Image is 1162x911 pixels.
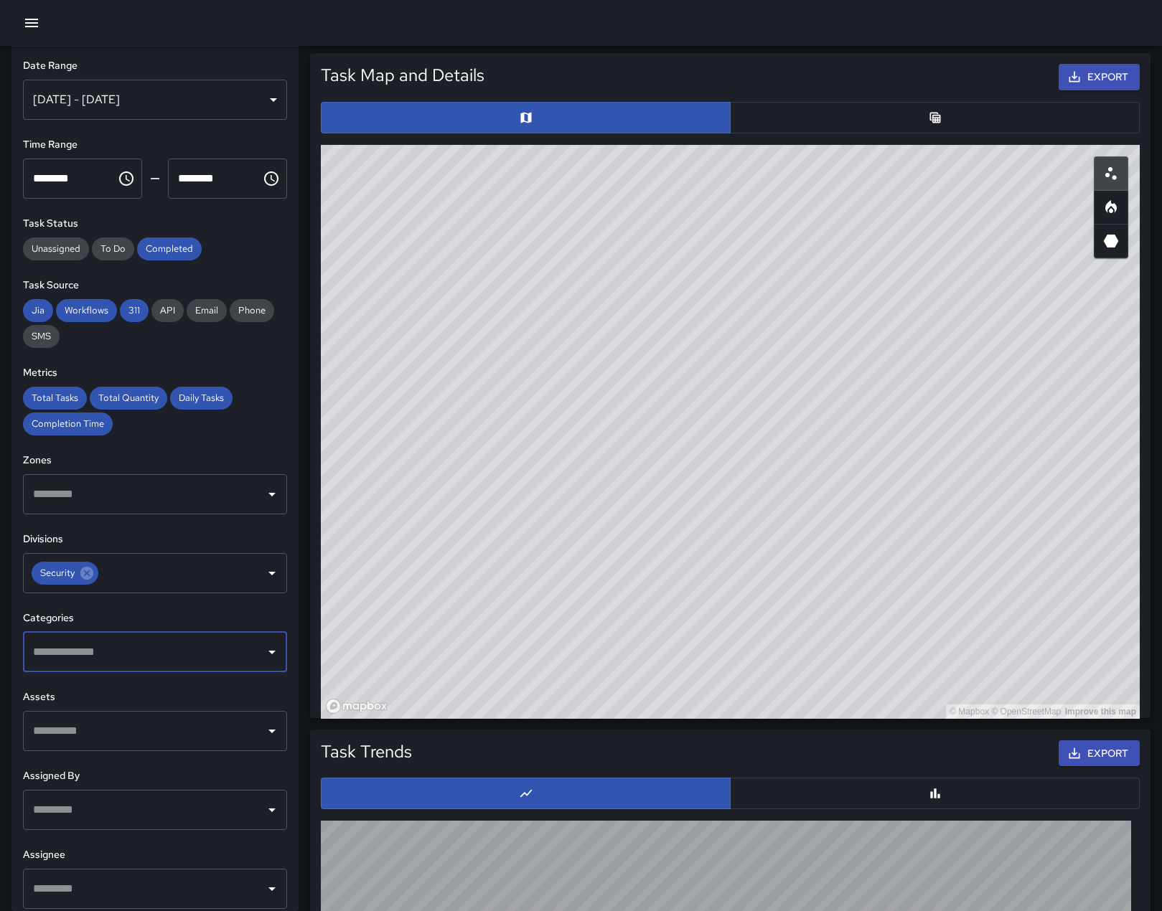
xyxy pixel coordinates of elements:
[730,778,1140,809] button: Bar Chart
[23,330,60,342] span: SMS
[32,562,98,585] div: Security
[23,237,89,260] div: Unassigned
[170,387,233,410] div: Daily Tasks
[23,392,87,404] span: Total Tasks
[262,800,282,820] button: Open
[262,879,282,899] button: Open
[23,80,287,120] div: [DATE] - [DATE]
[137,237,202,260] div: Completed
[519,110,533,125] svg: Map
[1102,165,1120,182] svg: Scatterplot
[23,453,287,468] h6: Zones
[23,365,287,381] h6: Metrics
[23,304,53,316] span: Jia
[23,847,287,863] h6: Assignee
[23,768,287,784] h6: Assigned By
[23,216,287,232] h6: Task Status
[90,387,167,410] div: Total Quantity
[92,242,134,255] span: To Do
[262,563,282,583] button: Open
[519,786,533,801] svg: Line Chart
[1059,64,1140,90] button: Export
[187,299,227,322] div: Email
[23,610,287,626] h6: Categories
[1102,232,1120,250] svg: 3D Heatmap
[23,325,60,348] div: SMS
[230,299,274,322] div: Phone
[120,299,149,322] div: 311
[321,740,412,763] h5: Task Trends
[23,689,287,705] h6: Assets
[23,58,287,74] h6: Date Range
[1102,199,1120,216] svg: Heatmap
[262,721,282,741] button: Open
[92,237,134,260] div: To Do
[262,484,282,504] button: Open
[32,565,83,581] span: Security
[928,786,942,801] svg: Bar Chart
[730,102,1140,133] button: Table
[90,392,167,404] span: Total Quantity
[56,304,117,316] span: Workflows
[928,110,942,125] svg: Table
[1094,156,1128,191] button: Scatterplot
[262,642,282,662] button: Open
[23,532,287,547] h6: Divisions
[23,299,53,322] div: Jia
[137,242,202,255] span: Completed
[321,778,731,809] button: Line Chart
[23,242,89,255] span: Unassigned
[56,299,117,322] div: Workflows
[120,304,149,316] span: 311
[230,304,274,316] span: Phone
[1094,190,1128,225] button: Heatmap
[187,304,227,316] span: Email
[1094,224,1128,258] button: 3D Heatmap
[112,164,141,193] button: Choose time, selected time is 12:00 AM
[151,299,184,322] div: API
[23,387,87,410] div: Total Tasks
[170,392,233,404] span: Daily Tasks
[23,417,113,430] span: Completion Time
[1059,740,1140,767] button: Export
[23,412,113,435] div: Completion Time
[23,137,287,153] h6: Time Range
[321,64,484,87] h5: Task Map and Details
[151,304,184,316] span: API
[257,164,286,193] button: Choose time, selected time is 11:59 PM
[321,102,731,133] button: Map
[23,278,287,293] h6: Task Source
